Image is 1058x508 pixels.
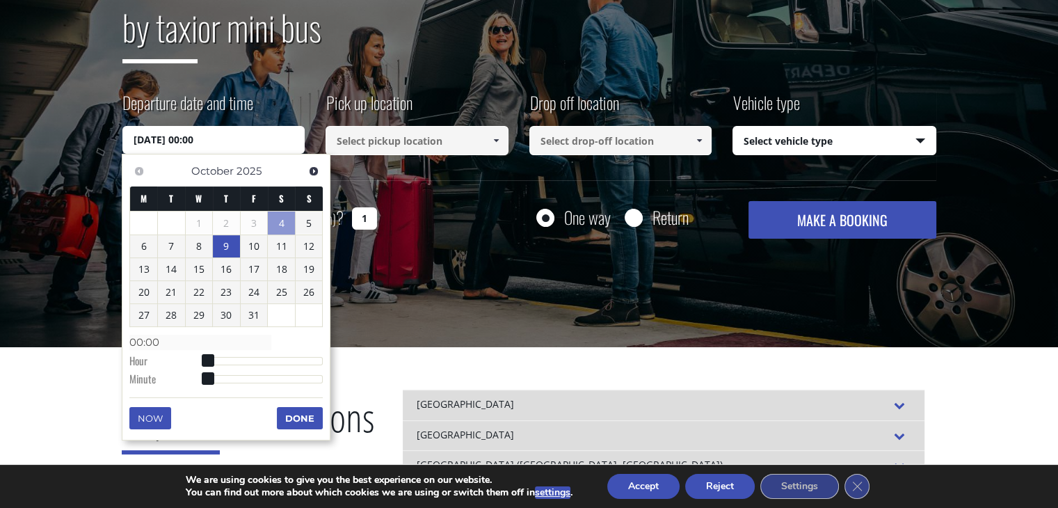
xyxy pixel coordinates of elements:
[130,235,157,257] a: 6
[296,258,323,280] a: 19
[158,235,185,257] a: 7
[308,166,319,177] span: Next
[129,354,207,372] dt: Hour
[237,164,262,177] span: 2025
[529,126,712,155] input: Select drop-off location
[186,486,572,499] p: You can find out more about which cookies we are using or switch them off in .
[122,201,344,235] label: How many passengers ?
[760,474,839,499] button: Settings
[186,304,213,326] a: 29
[169,191,173,205] span: Tuesday
[252,191,256,205] span: Friday
[403,450,924,481] div: [GEOGRAPHIC_DATA] ([GEOGRAPHIC_DATA], [GEOGRAPHIC_DATA])
[158,281,185,303] a: 21
[213,304,240,326] a: 30
[129,407,171,429] button: Now
[277,407,323,429] button: Done
[268,258,295,280] a: 18
[564,209,611,226] label: One way
[129,372,207,390] dt: Minute
[241,258,268,280] a: 17
[186,258,213,280] a: 15
[191,164,234,177] span: October
[241,304,268,326] a: 31
[688,126,711,155] a: Show All Items
[268,281,295,303] a: 25
[326,126,508,155] input: Select pickup location
[685,474,755,499] button: Reject
[129,161,148,180] a: Previous
[732,90,800,126] label: Vehicle type
[304,161,323,180] a: Next
[158,304,185,326] a: 28
[403,420,924,451] div: [GEOGRAPHIC_DATA]
[186,212,213,235] span: 1
[268,212,295,235] a: 4
[296,235,323,257] a: 12
[130,281,157,303] a: 20
[403,390,924,420] div: [GEOGRAPHIC_DATA]
[307,191,312,205] span: Sunday
[224,191,228,205] span: Thursday
[134,166,145,177] span: Previous
[484,126,507,155] a: Show All Items
[748,201,936,239] button: MAKE A BOOKING
[122,1,198,63] span: by taxi
[607,474,680,499] button: Accept
[213,235,240,257] a: 9
[213,258,240,280] a: 16
[241,281,268,303] a: 24
[213,281,240,303] a: 23
[268,235,295,257] a: 11
[241,212,268,235] span: 3
[186,235,213,257] a: 8
[141,191,147,205] span: Monday
[296,212,323,235] a: 5
[195,191,202,205] span: Wednesday
[529,90,619,126] label: Drop off location
[158,258,185,280] a: 14
[844,474,869,499] button: Close GDPR Cookie Banner
[279,191,284,205] span: Saturday
[535,486,570,499] button: settings
[130,258,157,280] a: 13
[130,304,157,326] a: 27
[733,127,936,156] span: Select vehicle type
[213,212,240,235] span: 2
[652,209,689,226] label: Return
[122,90,253,126] label: Departure date and time
[186,281,213,303] a: 22
[326,90,412,126] label: Pick up location
[186,474,572,486] p: We are using cookies to give you the best experience on our website.
[241,235,268,257] a: 10
[296,281,323,303] a: 26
